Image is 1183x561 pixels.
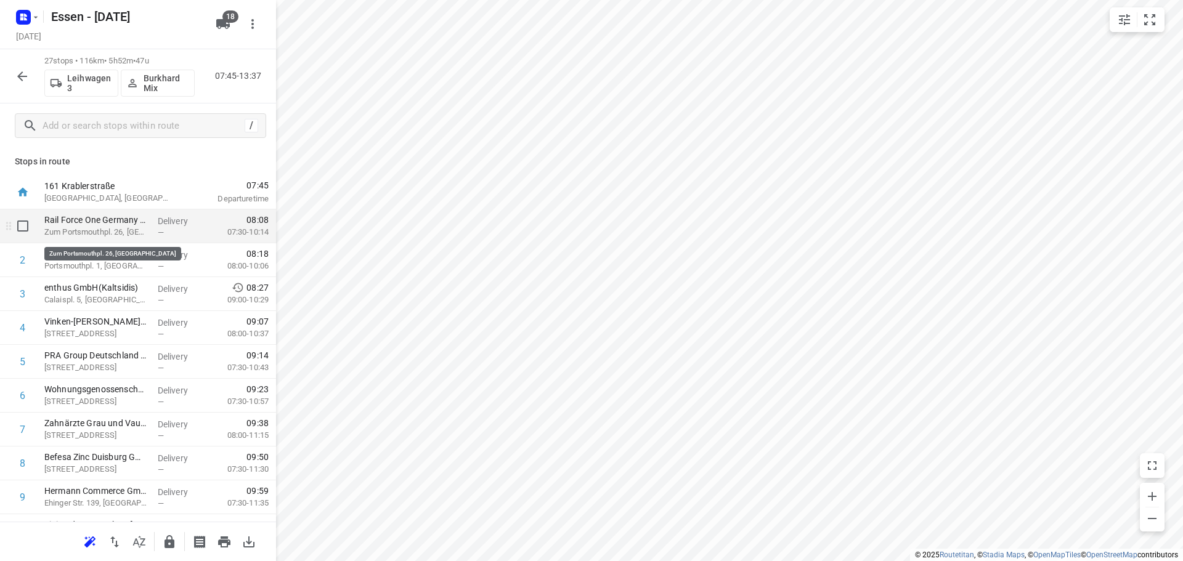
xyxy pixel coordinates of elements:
[44,315,148,328] p: Vinken-Görtz-Lange und Partner(Nadine Tobegen)
[158,262,164,271] span: —
[983,551,1025,559] a: Stadia Maps
[158,384,203,397] p: Delivery
[187,179,269,192] span: 07:45
[67,73,113,93] p: Leihwagen 3
[15,155,261,168] p: Stops in route
[20,424,25,435] div: 7
[44,429,148,442] p: Düsseldorfer Landstraße 249-251, Duisburg
[208,463,269,475] p: 07:30-11:30
[133,56,136,65] span: •
[20,390,25,402] div: 6
[208,294,269,306] p: 09:00-10:29
[20,356,25,368] div: 5
[1112,7,1137,32] button: Map settings
[940,551,974,559] a: Routetitan
[44,383,148,395] p: Wohnungsgenossenschaft Duisburg Süd eG(Petra Junkes)
[158,465,164,474] span: —
[158,418,203,430] p: Delivery
[208,328,269,340] p: 08:00-10:37
[44,328,148,340] p: [STREET_ADDRESS]
[158,363,164,373] span: —
[246,248,269,260] span: 08:18
[46,7,206,26] h5: Rename
[208,361,269,374] p: 07:30-10:43
[144,73,189,93] p: Burkhard Mix
[44,463,148,475] p: Richard-Seiffert-Straße 1, Duisburg
[158,228,164,237] span: —
[44,281,148,294] p: enthus GmbH(Kaltsidis)
[158,249,203,261] p: Delivery
[11,29,46,43] h5: Project date
[10,214,35,238] span: Select
[158,283,203,295] p: Delivery
[158,317,203,329] p: Delivery
[187,535,212,547] span: Print shipping labels
[212,535,237,547] span: Print route
[915,551,1178,559] li: © 2025 , © , © © contributors
[158,215,203,227] p: Delivery
[208,395,269,408] p: 07:30-10:57
[1086,551,1137,559] a: OpenStreetMap
[44,519,148,531] p: Linimed NRW GmbH - Duisburg - 10901413(Duisburg)
[44,260,148,272] p: Portsmouthpl. 1, Duisburg
[222,10,238,23] span: 18
[127,535,152,547] span: Sort by time window
[44,55,195,67] p: 27 stops • 116km • 5h52m
[158,452,203,464] p: Delivery
[44,485,148,497] p: Hermann Commerce GmbH(Zhang)
[43,116,245,135] input: Add or search stops within route
[1137,7,1162,32] button: Fit zoom
[44,497,148,509] p: Ehinger Str. 139, Duisburg
[44,361,148,374] p: Landfermannstraße 6, Duisburg
[158,520,203,532] p: Delivery
[44,417,148,429] p: Zahnärzte Grau und Vaut(Zahnärzte Grau und Vaut)
[211,12,235,36] button: 18
[44,214,148,226] p: Rail Force One Germany GmbH(Elaine Yap)
[215,70,266,83] p: 07:45-13:37
[20,288,25,300] div: 3
[1110,7,1165,32] div: small contained button group
[208,497,269,509] p: 07:30-11:35
[44,226,148,238] p: Zum Portsmouthpl. 26, [GEOGRAPHIC_DATA]
[208,429,269,442] p: 08:00-11:15
[44,349,148,361] p: PRA Group Deutschland GmbH(Venja Lang)
[1033,551,1081,559] a: OpenMapTiles
[44,294,148,306] p: Calaispl. 5, [GEOGRAPHIC_DATA]
[158,329,164,339] span: —
[246,417,269,429] span: 09:38
[246,485,269,497] span: 09:59
[158,486,203,498] p: Delivery
[158,350,203,363] p: Delivery
[158,431,164,440] span: —
[208,260,269,272] p: 08:00-10:06
[20,458,25,469] div: 8
[78,535,102,547] span: Reoptimize route
[20,491,25,503] div: 9
[158,499,164,508] span: —
[246,519,269,531] span: 10:21
[136,56,148,65] span: 47u
[246,281,269,294] span: 08:27
[44,248,148,260] p: DB Regio AG, Region NRW - Duisburg(Frank Brunnenkant)
[246,349,269,361] span: 09:14
[187,193,269,205] p: Departure time
[102,535,127,547] span: Reverse route
[44,70,118,97] button: Leihwagen 3
[208,226,269,238] p: 07:30-10:14
[245,119,258,132] div: /
[121,70,195,97] button: Burkhard Mix
[44,451,148,463] p: Befesa Zinc Duisburg GmbH(Silvia Riebesam)
[158,296,164,305] span: —
[44,395,148,408] p: [STREET_ADDRESS]
[237,535,261,547] span: Download route
[246,214,269,226] span: 08:08
[44,180,173,192] p: 161 Krablerstraße
[246,315,269,328] span: 09:07
[246,451,269,463] span: 09:50
[20,254,25,266] div: 2
[20,322,25,334] div: 4
[158,397,164,406] span: —
[44,192,173,204] p: [GEOGRAPHIC_DATA], [GEOGRAPHIC_DATA]
[246,383,269,395] span: 09:23
[232,281,244,294] svg: Early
